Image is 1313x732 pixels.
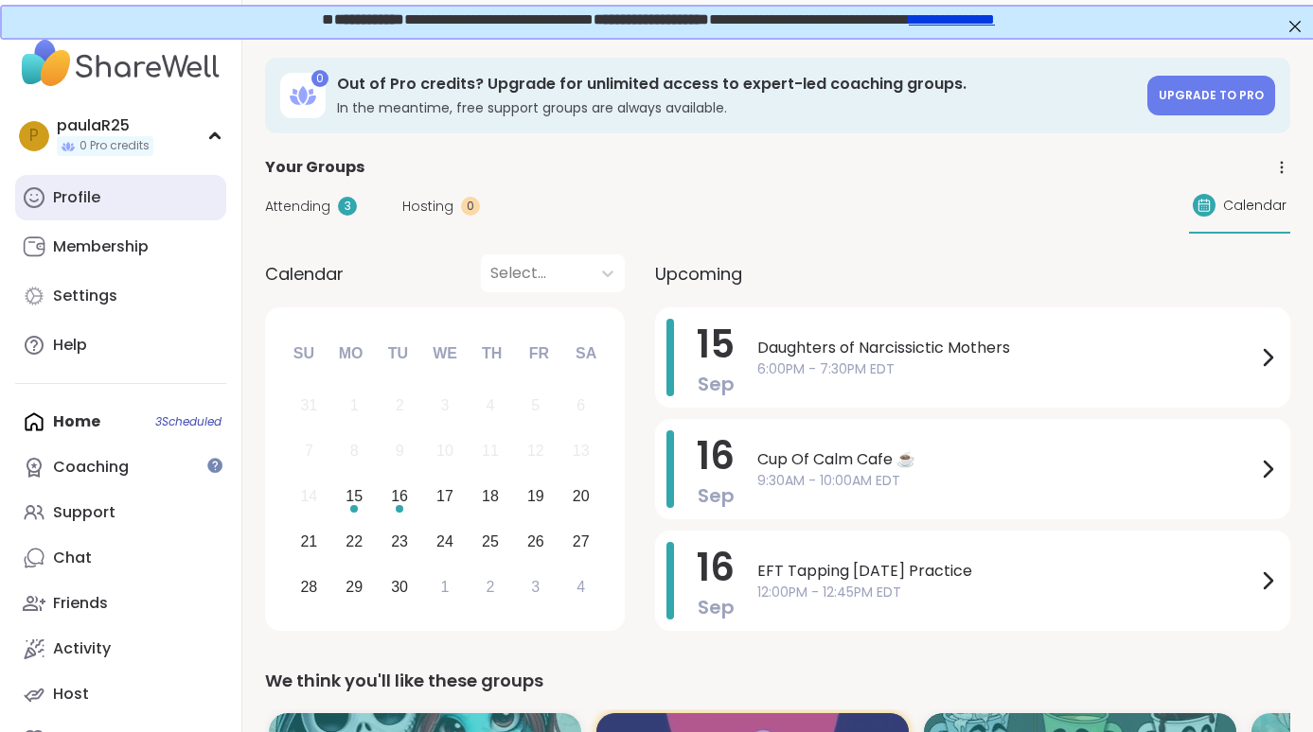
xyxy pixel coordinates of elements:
[334,431,375,472] div: Not available Monday, September 8th, 2025
[425,477,466,517] div: Choose Wednesday, September 17th, 2025
[289,386,329,427] div: Not available Sunday, August 31st, 2025
[15,175,226,220] a: Profile
[15,490,226,535] a: Support
[391,574,408,600] div: 30
[436,529,453,554] div: 24
[470,431,511,472] div: Not available Thursday, September 11th, 2025
[380,521,420,562] div: Choose Tuesday, September 23rd, 2025
[337,74,1136,95] h3: Out of Pro credits? Upgrade for unlimited access to expert-led coaching groups.
[380,566,420,607] div: Choose Tuesday, September 30th, 2025
[305,438,313,463] div: 7
[527,529,544,554] div: 26
[560,477,601,517] div: Choose Saturday, September 20th, 2025
[425,431,466,472] div: Not available Wednesday, September 10th, 2025
[573,483,590,509] div: 20
[300,529,317,554] div: 21
[300,574,317,600] div: 28
[346,483,363,509] div: 15
[53,236,149,257] div: Membership
[337,98,1136,117] h3: In the meantime, free support groups are always available.
[486,574,494,600] div: 2
[560,521,601,562] div: Choose Saturday, September 27th, 2025
[573,529,590,554] div: 27
[334,386,375,427] div: Not available Monday, September 1st, 2025
[436,438,453,463] div: 10
[424,333,466,375] div: We
[207,458,222,473] iframe: Spotlight
[698,482,735,509] span: Sep
[53,593,108,614] div: Friends
[655,261,742,287] span: Upcoming
[470,386,511,427] div: Not available Thursday, September 4th, 2025
[15,444,226,490] a: Coaching
[350,438,359,463] div: 8
[391,483,408,509] div: 16
[334,566,375,607] div: Choose Monday, September 29th, 2025
[265,156,364,179] span: Your Groups
[531,574,540,600] div: 3
[350,392,359,418] div: 1
[515,431,556,472] div: Not available Friday, September 12th, 2025
[470,477,511,517] div: Choose Thursday, September 18th, 2025
[380,386,420,427] div: Not available Tuesday, September 2nd, 2025
[265,197,330,217] span: Attending
[470,566,511,607] div: Choose Thursday, October 2nd, 2025
[1159,87,1264,103] span: Upgrade to Pro
[757,359,1256,379] span: 6:00PM - 7:30PM EDT
[286,383,603,609] div: month 2025-09
[53,502,115,523] div: Support
[329,333,371,375] div: Mo
[425,521,466,562] div: Choose Wednesday, September 24th, 2025
[289,431,329,472] div: Not available Sunday, September 7th, 2025
[441,392,450,418] div: 3
[346,574,363,600] div: 29
[560,566,601,607] div: Choose Saturday, October 4th, 2025
[757,471,1256,491] span: 9:30AM - 10:00AM EDT
[300,483,317,509] div: 14
[380,431,420,472] div: Not available Tuesday, September 9th, 2025
[461,197,480,216] div: 0
[311,70,328,87] div: 0
[515,566,556,607] div: Choose Friday, October 3rd, 2025
[482,483,499,509] div: 18
[697,541,735,594] span: 16
[53,684,89,705] div: Host
[53,187,100,208] div: Profile
[53,286,117,306] div: Settings
[15,626,226,671] a: Activity
[482,529,499,554] div: 25
[15,30,226,96] img: ShareWell Nav Logo
[396,392,404,418] div: 2
[515,521,556,562] div: Choose Friday, September 26th, 2025
[1223,196,1286,216] span: Calendar
[265,261,344,287] span: Calendar
[577,392,585,418] div: 6
[425,386,466,427] div: Not available Wednesday, September 3rd, 2025
[334,477,375,517] div: Choose Monday, September 15th, 2025
[698,371,735,397] span: Sep
[471,333,513,375] div: Th
[470,521,511,562] div: Choose Thursday, September 25th, 2025
[15,535,226,581] a: Chat
[283,333,325,375] div: Su
[29,124,39,148] span: p
[482,438,499,463] div: 11
[15,581,226,626] a: Friends
[757,560,1256,583] span: EFT Tapping [DATE] Practice
[57,115,153,136] div: paulaR25
[515,477,556,517] div: Choose Friday, September 19th, 2025
[698,594,735,620] span: Sep
[515,386,556,427] div: Not available Friday, September 5th, 2025
[289,566,329,607] div: Choose Sunday, September 28th, 2025
[518,333,559,375] div: Fr
[377,333,418,375] div: Tu
[573,438,590,463] div: 13
[346,529,363,554] div: 22
[441,574,450,600] div: 1
[15,224,226,270] a: Membership
[53,335,87,356] div: Help
[380,477,420,517] div: Choose Tuesday, September 16th, 2025
[757,337,1256,359] span: Daughters of Narcissictic Mothers
[289,477,329,517] div: Not available Sunday, September 14th, 2025
[1147,76,1275,115] a: Upgrade to Pro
